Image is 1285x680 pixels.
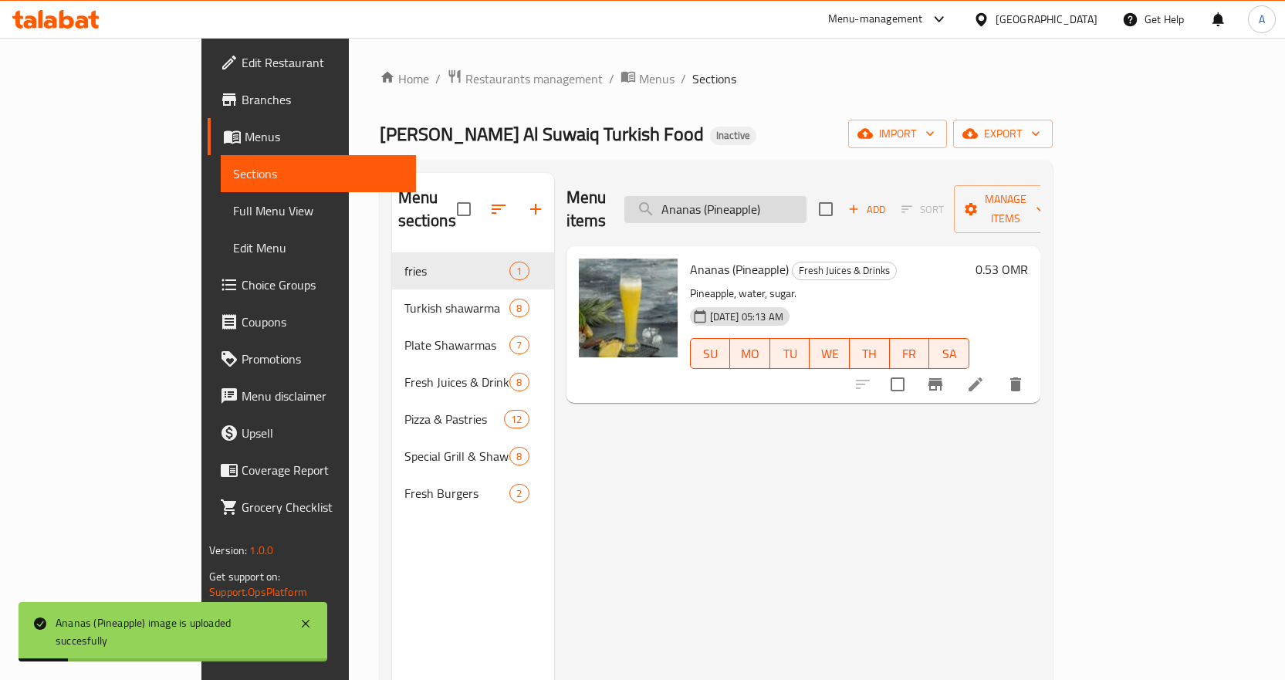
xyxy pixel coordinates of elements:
[710,129,756,142] span: Inactive
[242,498,404,516] span: Grocery Checklist
[245,127,404,146] span: Menus
[881,368,914,401] span: Select to update
[404,373,510,391] span: Fresh Juices & Drinks
[249,540,273,560] span: 1.0.0
[690,284,969,303] p: Pineapple, water, sugar.
[208,44,416,81] a: Edit Restaurant
[861,124,935,144] span: import
[404,484,510,502] span: Fresh Burgers
[208,489,416,526] a: Grocery Checklist
[242,53,404,72] span: Edit Restaurant
[233,201,404,220] span: Full Menu View
[233,239,404,257] span: Edit Menu
[435,69,441,88] li: /
[935,343,963,365] span: SA
[392,252,554,289] div: fries1
[209,540,247,560] span: Version:
[509,373,529,391] div: items
[966,190,1045,228] span: Manage items
[681,69,686,88] li: /
[793,262,896,279] span: Fresh Juices & Drinks
[509,484,529,502] div: items
[448,193,480,225] span: Select all sections
[221,229,416,266] a: Edit Menu
[639,69,675,88] span: Menus
[242,276,404,294] span: Choice Groups
[480,191,517,228] span: Sort sections
[404,262,510,280] div: fries
[209,582,307,602] a: Support.OpsPlatform
[221,155,416,192] a: Sections
[221,192,416,229] a: Full Menu View
[710,127,756,145] div: Inactive
[208,340,416,377] a: Promotions
[976,259,1028,280] h6: 0.53 OMR
[242,90,404,109] span: Branches
[404,447,510,465] span: Special Grill & Shawarma
[208,414,416,452] a: Upsell
[209,567,280,587] span: Get support on:
[896,343,924,365] span: FR
[242,313,404,331] span: Coupons
[566,186,607,232] h2: Menu items
[398,186,457,232] h2: Menu sections
[208,452,416,489] a: Coverage Report
[850,338,890,369] button: TH
[505,412,528,427] span: 12
[690,338,731,369] button: SU
[242,387,404,405] span: Menu disclaimer
[392,475,554,512] div: Fresh Burgers2
[404,336,510,354] span: Plate Shawarmas
[579,259,678,357] img: Ananas (Pineapple)
[997,366,1034,403] button: delete
[736,343,764,365] span: MO
[692,69,736,88] span: Sections
[392,289,554,326] div: Turkish shawarma8
[848,120,947,148] button: import
[404,410,505,428] span: Pizza & Pastries
[697,343,725,365] span: SU
[392,438,554,475] div: Special Grill & Shawarma8
[510,338,528,353] span: 7
[510,375,528,390] span: 8
[392,326,554,364] div: Plate Shawarmas7
[770,338,810,369] button: TU
[509,262,529,280] div: items
[380,117,704,151] span: [PERSON_NAME] Al Suwaiq Turkish Food
[965,124,1040,144] span: export
[510,486,528,501] span: 2
[510,449,528,464] span: 8
[392,246,554,518] nav: Menu sections
[1259,11,1265,28] span: A
[929,338,969,369] button: SA
[509,336,529,354] div: items
[846,201,888,218] span: Add
[208,303,416,340] a: Coupons
[842,198,891,222] span: Add item
[891,198,954,222] span: Select section first
[776,343,804,365] span: TU
[917,366,954,403] button: Branch-specific-item
[954,185,1057,233] button: Manage items
[447,69,603,89] a: Restaurants management
[56,614,284,649] div: Ananas (Pineapple) image is uploaded succesfully
[404,299,510,317] span: Turkish shawarma
[842,198,891,222] button: Add
[810,193,842,225] span: Select section
[233,164,404,183] span: Sections
[208,81,416,118] a: Branches
[890,338,930,369] button: FR
[517,191,554,228] button: Add section
[380,69,1053,89] nav: breadcrumb
[856,343,884,365] span: TH
[510,301,528,316] span: 8
[828,10,923,29] div: Menu-management
[730,338,770,369] button: MO
[704,310,790,324] span: [DATE] 05:13 AM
